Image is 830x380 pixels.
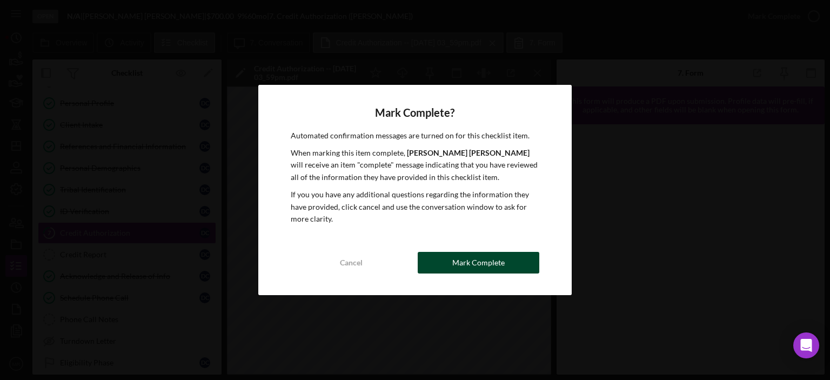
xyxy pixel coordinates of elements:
[407,148,530,157] b: [PERSON_NAME] [PERSON_NAME]
[793,332,819,358] div: Open Intercom Messenger
[291,106,540,119] h4: Mark Complete?
[291,147,540,183] p: When marking this item complete, will receive an item "complete" message indicating that you have...
[340,252,363,274] div: Cancel
[291,130,540,142] p: Automated confirmation messages are turned on for this checklist item.
[291,189,540,225] p: If you you have any additional questions regarding the information they have provided, click canc...
[291,252,412,274] button: Cancel
[418,252,539,274] button: Mark Complete
[452,252,505,274] div: Mark Complete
